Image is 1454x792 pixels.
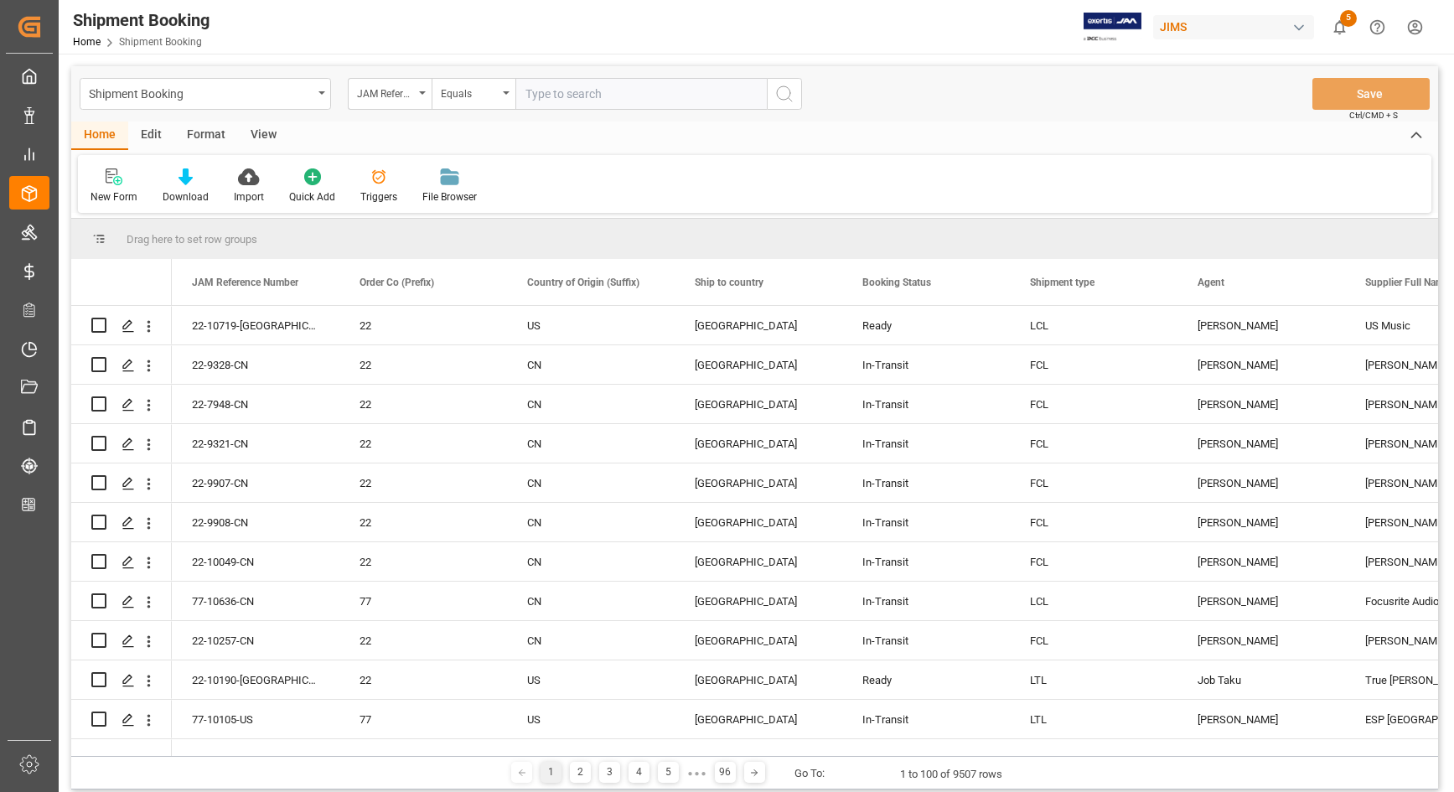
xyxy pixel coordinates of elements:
div: FCL [1030,425,1157,463]
div: [GEOGRAPHIC_DATA] [695,464,822,503]
div: [PERSON_NAME] [1198,307,1325,345]
div: In-Transit [862,504,990,542]
div: CN [527,504,655,542]
div: JIMS [1153,15,1314,39]
div: 22 [360,543,487,582]
input: Type to search [515,78,767,110]
div: [GEOGRAPHIC_DATA] [695,307,822,345]
div: LCL [1030,307,1157,345]
div: [GEOGRAPHIC_DATA] [695,543,822,582]
div: [PERSON_NAME] [1198,346,1325,385]
div: In-Transit [862,543,990,582]
div: 4 [629,762,649,783]
div: [GEOGRAPHIC_DATA] [695,504,822,542]
div: Press SPACE to select this row. [71,700,172,739]
button: show 5 new notifications [1321,8,1358,46]
div: In-Transit [862,425,990,463]
span: Ctrl/CMD + S [1349,109,1398,122]
div: 2 [570,762,591,783]
div: [GEOGRAPHIC_DATA] [695,425,822,463]
span: Booking Status [862,277,931,288]
div: File Browser [422,189,477,204]
div: 22-10719-[GEOGRAPHIC_DATA] [172,306,339,344]
div: FCL [1030,740,1157,779]
div: 22 [360,425,487,463]
div: CN [527,386,655,424]
div: CN [527,740,655,779]
div: [PERSON_NAME] [1198,386,1325,424]
div: [PERSON_NAME] [1198,582,1325,621]
div: 96 [715,762,736,783]
div: 22-9328-CN [172,345,339,384]
div: 22-9908-CN [172,503,339,541]
div: Download [163,189,209,204]
button: open menu [80,78,331,110]
div: US [527,307,655,345]
div: FCL [1030,622,1157,660]
div: Press SPACE to select this row. [71,385,172,424]
div: In-Transit [862,386,990,424]
div: US [527,701,655,739]
div: CN [527,425,655,463]
div: LTL [1030,661,1157,700]
div: In-Transit [862,582,990,621]
span: Drag here to set row groups [127,233,257,246]
div: Shipment Booking [89,82,313,103]
div: 22 [360,661,487,700]
div: [PERSON_NAME] [1198,622,1325,660]
div: Ready [862,661,990,700]
div: 5 [658,762,679,783]
div: Shipment Booking [73,8,210,33]
div: 77-10636-CN [172,582,339,620]
div: Press SPACE to select this row. [71,463,172,503]
div: [PERSON_NAME] [1198,464,1325,503]
div: [GEOGRAPHIC_DATA] [695,622,822,660]
div: [GEOGRAPHIC_DATA] [695,386,822,424]
div: Equals [441,82,498,101]
div: FCL [1030,346,1157,385]
div: LCL [1030,582,1157,621]
span: Country of Origin (Suffix) [527,277,639,288]
div: Press SPACE to select this row. [71,542,172,582]
div: [GEOGRAPHIC_DATA] [695,740,822,779]
div: 22-10257-CN [172,621,339,660]
div: Press SPACE to select this row. [71,306,172,345]
button: open menu [432,78,515,110]
a: Home [73,36,101,48]
div: In-Transit [862,740,990,779]
span: Shipment type [1030,277,1094,288]
div: [PERSON_NAME] [1198,740,1325,779]
div: 22-9907-CN [172,463,339,502]
div: Edit [128,122,174,150]
div: Press SPACE to select this row. [71,621,172,660]
div: Press SPACE to select this row. [71,582,172,621]
div: 22 [360,346,487,385]
div: CN [527,464,655,503]
div: Quick Add [289,189,335,204]
div: 22-10049-CN [172,542,339,581]
div: 77 [360,740,487,779]
div: CN [527,622,655,660]
div: 1 to 100 of 9507 rows [900,766,1002,783]
div: 22 [360,504,487,542]
button: open menu [348,78,432,110]
div: JAM Reference Number [357,82,414,101]
div: FCL [1030,386,1157,424]
span: 5 [1340,10,1357,27]
div: [PERSON_NAME] [1198,425,1325,463]
button: Save [1312,78,1430,110]
div: 22 [360,386,487,424]
div: Press SPACE to select this row. [71,739,172,779]
div: Triggers [360,189,397,204]
div: CN [527,582,655,621]
div: FCL [1030,464,1157,503]
span: Order Co (Prefix) [360,277,434,288]
div: [PERSON_NAME] [1198,543,1325,582]
div: [PERSON_NAME] [1198,504,1325,542]
div: 22 [360,307,487,345]
div: [GEOGRAPHIC_DATA] [695,661,822,700]
div: Press SPACE to select this row. [71,660,172,700]
div: FCL [1030,504,1157,542]
div: Go To: [794,765,825,782]
div: In-Transit [862,464,990,503]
